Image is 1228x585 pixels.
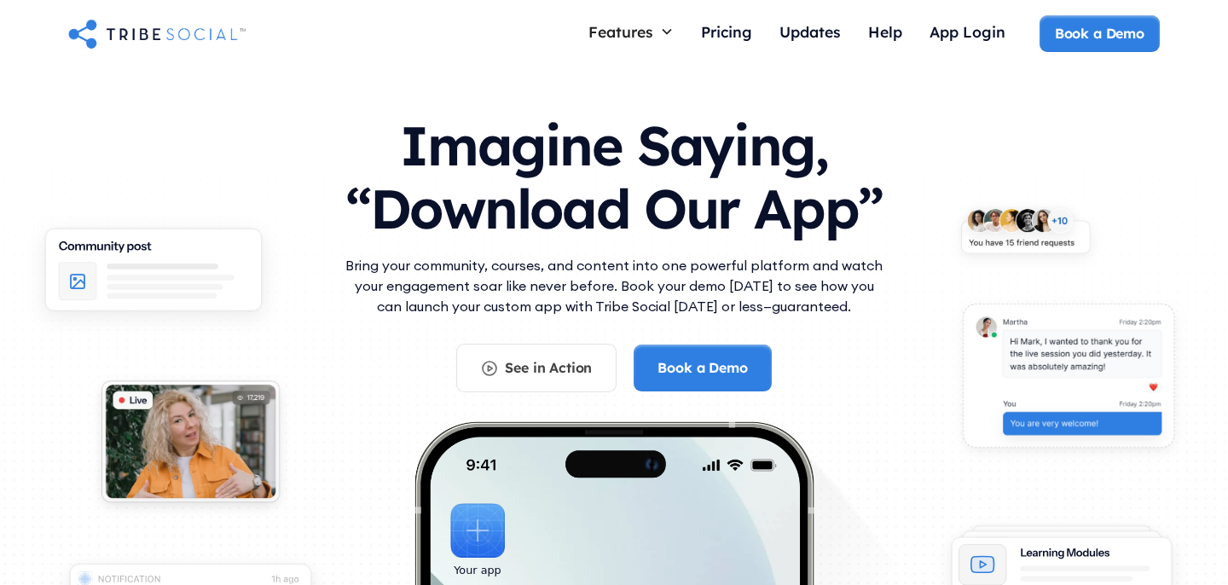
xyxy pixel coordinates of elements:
div: Pricing [701,22,752,41]
a: home [68,16,246,50]
img: An illustration of New friends requests [946,197,1105,273]
img: An illustration of chat [946,292,1191,469]
div: Features [575,15,687,48]
div: Updates [779,22,841,41]
p: Bring your community, courses, and content into one powerful platform and watch your engagement s... [341,255,887,316]
a: Pricing [687,15,766,52]
a: App Login [916,15,1019,52]
div: Help [868,22,902,41]
a: Help [854,15,916,52]
div: See in Action [505,358,592,377]
a: See in Action [456,344,617,391]
a: Updates [766,15,854,52]
div: Your app [454,561,501,580]
img: An illustration of Community Feed [25,214,282,337]
img: An illustration of Live video [86,369,295,522]
a: Book a Demo [634,345,771,391]
div: App Login [930,22,1005,41]
h1: Imagine Saying, “Download Our App” [341,97,887,248]
div: Features [588,22,653,41]
a: Book a Demo [1040,15,1160,51]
